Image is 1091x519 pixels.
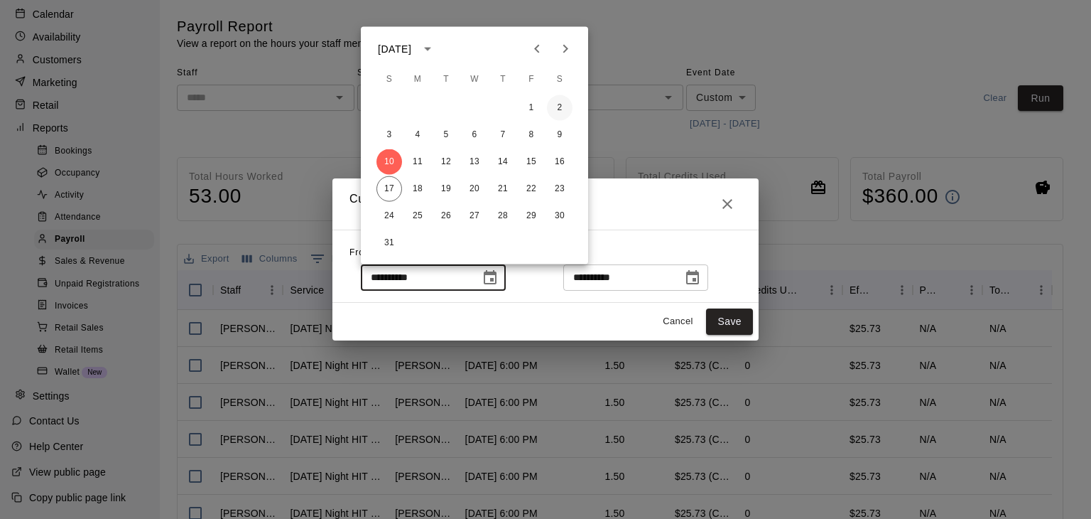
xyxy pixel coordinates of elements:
button: Choose date, selected date is Aug 10, 2025 [476,264,504,292]
button: 8 [519,122,544,148]
button: Save [706,309,753,335]
button: 23 [547,176,572,202]
span: From Date [349,247,396,257]
button: 6 [462,122,487,148]
button: 25 [405,203,430,229]
div: [DATE] [378,41,411,56]
button: 17 [376,176,402,202]
button: 22 [519,176,544,202]
button: 30 [547,203,572,229]
button: Next month [551,35,580,63]
button: 4 [405,122,430,148]
button: 7 [490,122,516,148]
button: 13 [462,149,487,175]
button: 12 [433,149,459,175]
button: 14 [490,149,516,175]
button: 19 [433,176,459,202]
button: 3 [376,122,402,148]
span: Sunday [376,65,402,94]
button: Choose date, selected date is Aug 17, 2025 [678,264,707,292]
button: 31 [376,230,402,256]
button: 16 [547,149,572,175]
button: 15 [519,149,544,175]
button: Previous month [523,35,551,63]
button: Close [713,190,742,218]
button: 24 [376,203,402,229]
span: Wednesday [462,65,487,94]
button: 20 [462,176,487,202]
button: 18 [405,176,430,202]
span: Friday [519,65,544,94]
button: 2 [547,95,572,121]
span: Saturday [547,65,572,94]
span: Tuesday [433,65,459,94]
button: 21 [490,176,516,202]
button: calendar view is open, switch to year view [416,37,440,61]
span: Monday [405,65,430,94]
button: 27 [462,203,487,229]
span: Thursday [490,65,516,94]
button: 26 [433,203,459,229]
button: 10 [376,149,402,175]
button: 11 [405,149,430,175]
button: 9 [547,122,572,148]
button: 5 [433,122,459,148]
button: Cancel [655,311,700,333]
h2: Custom Event Date [332,178,759,230]
button: 28 [490,203,516,229]
button: 1 [519,95,544,121]
button: 29 [519,203,544,229]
